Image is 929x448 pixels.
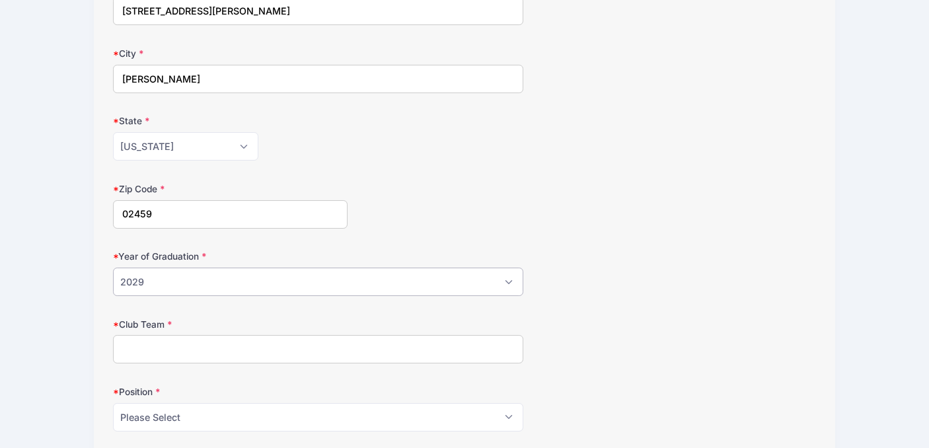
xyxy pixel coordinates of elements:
[113,182,347,196] label: Zip Code
[113,385,347,398] label: Position
[113,114,347,128] label: State
[113,47,347,60] label: City
[113,200,347,229] input: xxxxx
[113,318,347,331] label: Club Team
[113,250,347,263] label: Year of Graduation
